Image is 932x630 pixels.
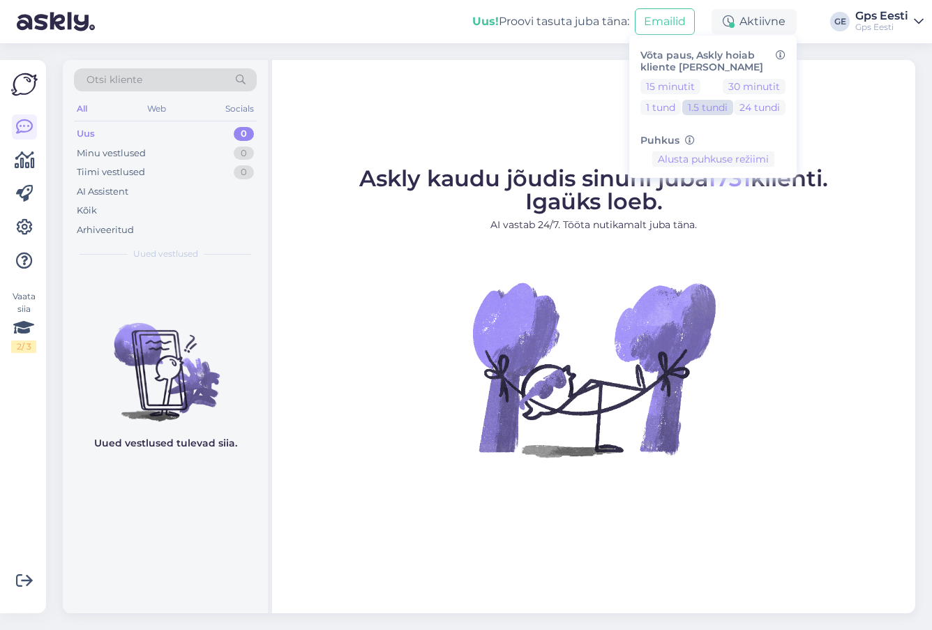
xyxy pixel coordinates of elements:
span: Otsi kliente [87,73,142,87]
button: 1.5 tundi [682,100,733,115]
span: Uued vestlused [133,248,198,260]
img: No Chat active [468,243,719,495]
div: 0 [234,165,254,179]
p: Uued vestlused tulevad siia. [94,436,237,451]
div: Kõik [77,204,97,218]
div: Tiimi vestlused [77,165,145,179]
button: 30 minutit [723,79,786,94]
a: Gps EestiGps Eesti [855,10,924,33]
img: No chats [63,298,268,423]
p: AI vastab 24/7. Tööta nutikamalt juba täna. [359,218,828,232]
div: Web [144,100,169,118]
div: 0 [234,127,254,141]
h6: Puhkus [640,135,786,147]
div: Gps Eesti [855,10,908,22]
button: Alusta puhkuse režiimi [652,151,774,167]
div: Uus [77,127,95,141]
button: 24 tundi [734,100,786,115]
div: Gps Eesti [855,22,908,33]
button: 15 minutit [640,79,700,94]
div: AI Assistent [77,185,128,199]
div: Vaata siia [11,290,36,353]
button: Emailid [635,8,695,35]
div: All [74,100,90,118]
div: Minu vestlused [77,147,146,160]
span: Askly kaudu jõudis sinuni juba klienti. Igaüks loeb. [359,165,828,215]
span: 1731 [707,165,751,192]
img: Askly Logo [11,71,38,98]
div: 2 / 3 [11,340,36,353]
h6: Võta paus, Askly hoiab kliente [PERSON_NAME] [640,50,786,73]
div: 0 [234,147,254,160]
div: Proovi tasuta juba täna: [472,13,629,30]
button: 1 tund [640,100,681,115]
div: Socials [223,100,257,118]
div: Aktiivne [712,9,797,34]
div: Arhiveeritud [77,223,134,237]
b: Uus! [472,15,499,28]
div: GE [830,12,850,31]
